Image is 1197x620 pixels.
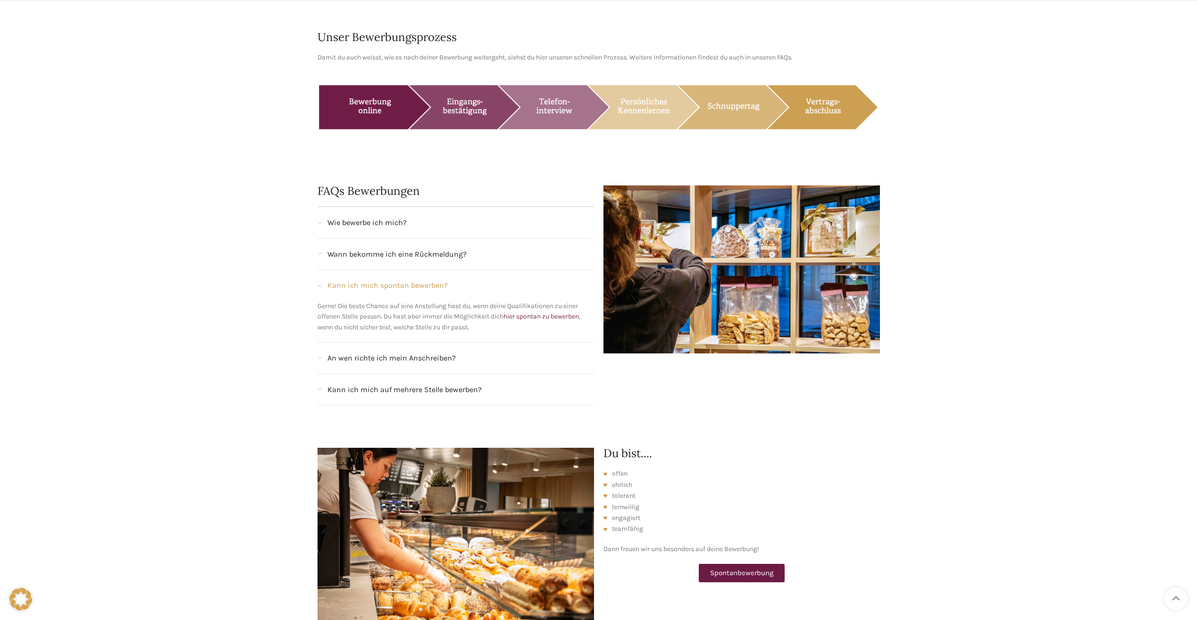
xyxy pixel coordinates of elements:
[327,279,448,292] span: Kann ich mich spontan bewerben?
[318,301,594,333] p: Gerne! Die beste Chance auf eine Anstellung hast du, wenn deine Qualifikationen zu einer offenen ...
[327,217,407,229] span: Wie bewerbe ich mich?
[318,32,880,43] h2: Unser Bewerbungsprozess
[612,513,640,523] span: engagiert
[612,469,628,479] span: offen
[603,448,880,459] h2: Du bist....
[327,384,482,396] span: Kann ich mich auf mehrere Stelle bewerben?
[699,564,785,582] a: Spontanbewerbung
[318,52,880,63] p: Damit du auch weisst, wie es nach deiner Bewerbung weitergeht, siehst du hier unseren schnellen P...
[603,544,880,554] p: Dann freuen wir uns besonders auf deine Bewerbung!
[503,312,579,320] a: hier spontan zu bewerben
[612,491,636,501] span: tolerant
[612,502,639,512] span: lernwillig
[327,248,467,260] span: Wann bekomme ich eine Rückmeldung?
[612,524,643,534] span: teamfähig
[710,570,773,577] span: Spontanbewerbung
[1164,587,1188,611] a: Scroll to top button
[612,480,632,490] span: ehrlich
[327,352,456,364] span: An wen richte ich mein Anschreiben?
[318,185,594,197] h2: FAQs Bewerbungen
